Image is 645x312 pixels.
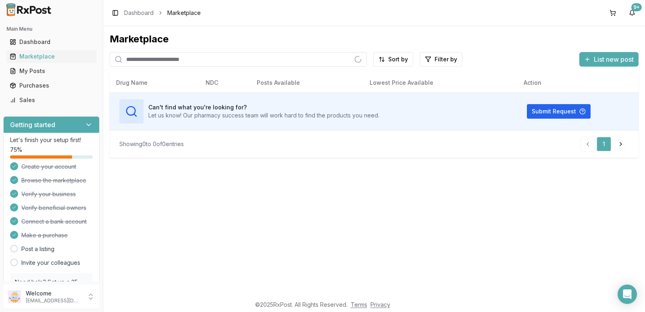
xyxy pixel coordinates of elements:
span: Sort by [388,55,408,63]
span: Make a purchase [21,231,68,239]
span: Verify beneficial owners [21,204,86,212]
img: RxPost Logo [3,3,55,16]
th: Action [517,73,639,92]
button: Purchases [3,79,100,92]
button: Submit Request [527,104,591,119]
th: Posts Available [250,73,363,92]
button: My Posts [3,65,100,77]
button: 9+ [626,6,639,19]
a: Purchases [6,78,96,93]
div: Marketplace [110,33,639,46]
a: Dashboard [6,35,96,49]
nav: pagination [580,137,629,151]
div: Purchases [10,82,93,90]
nav: breadcrumb [124,9,201,17]
a: Privacy [370,301,390,308]
span: List new post [594,54,634,64]
th: Lowest Price Available [363,73,518,92]
span: Create your account [21,163,76,171]
a: 1 [597,137,611,151]
div: 9+ [631,3,642,11]
th: NDC [199,73,250,92]
p: Let's finish your setup first! [10,136,93,144]
span: Verify your business [21,190,76,198]
a: Marketplace [6,49,96,64]
button: Sales [3,94,100,107]
div: Showing 0 to 0 of 0 entries [119,140,184,148]
a: Dashboard [124,9,154,17]
span: Filter by [435,55,457,63]
p: [EMAIL_ADDRESS][DOMAIN_NAME] [26,297,82,304]
div: My Posts [10,67,93,75]
th: Drug Name [110,73,199,92]
span: Browse the marketplace [21,176,86,184]
a: Post a listing [21,245,54,253]
p: Let us know! Our pharmacy success team will work hard to find the products you need. [148,111,379,119]
button: Filter by [420,52,462,67]
button: Marketplace [3,50,100,63]
a: Sales [6,93,96,107]
div: Dashboard [10,38,93,46]
div: Marketplace [10,52,93,61]
a: Terms [351,301,367,308]
a: Go to next page [613,137,629,151]
p: Welcome [26,289,82,297]
h3: Getting started [10,120,55,130]
a: List new post [579,56,639,64]
button: Sort by [373,52,413,67]
button: Dashboard [3,36,100,48]
span: 75 % [10,146,22,154]
h2: Main Menu [6,26,96,32]
div: Open Intercom Messenger [618,285,637,304]
p: Need help? Set up a 25 minute call with our team to set up. [15,278,88,302]
button: List new post [579,52,639,67]
div: Sales [10,96,93,104]
span: Connect a bank account [21,218,87,226]
h3: Can't find what you're looking for? [148,103,379,111]
img: User avatar [8,290,21,303]
span: Marketplace [167,9,201,17]
a: My Posts [6,64,96,78]
a: Invite your colleagues [21,259,80,267]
